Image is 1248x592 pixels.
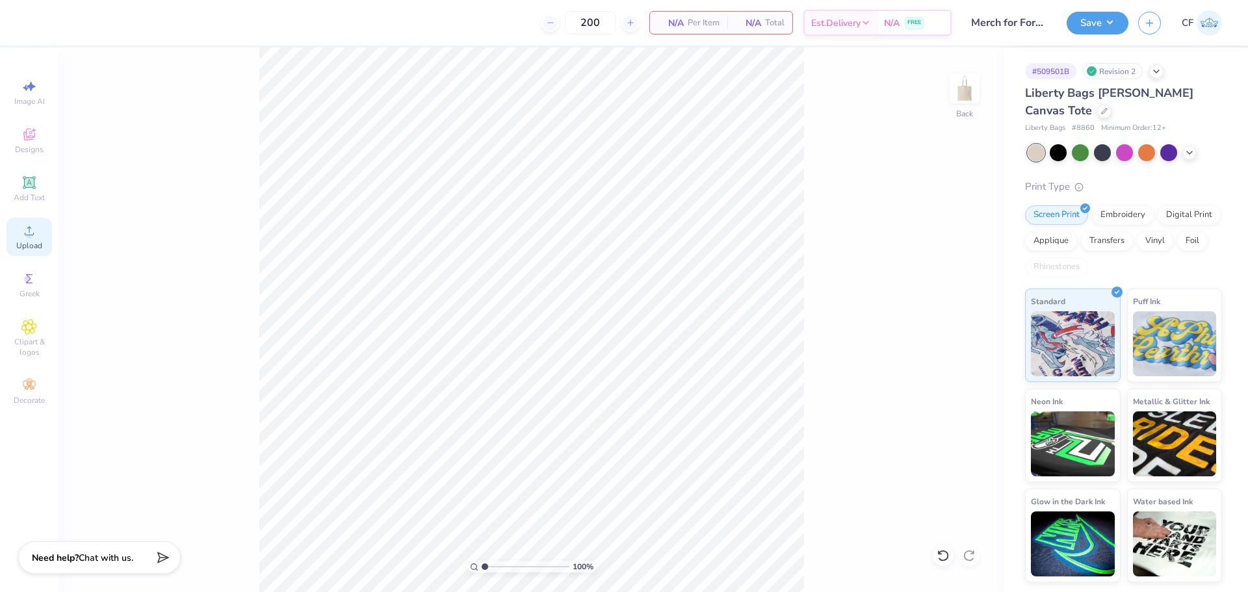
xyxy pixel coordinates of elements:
span: Image AI [14,96,45,107]
strong: Need help? [32,552,79,564]
img: Standard [1031,311,1115,376]
span: Glow in the Dark Ink [1031,495,1105,508]
a: CF [1182,10,1222,36]
span: Liberty Bags [PERSON_NAME] Canvas Tote [1025,85,1193,118]
span: N/A [884,16,900,30]
span: 100 % [573,561,593,573]
span: Per Item [688,16,720,30]
img: Back [952,75,978,101]
span: Minimum Order: 12 + [1101,123,1166,134]
span: Decorate [14,395,45,405]
span: FREE [907,18,921,27]
div: Revision 2 [1083,63,1143,79]
div: Embroidery [1092,205,1154,225]
span: Liberty Bags [1025,123,1065,134]
div: Screen Print [1025,205,1088,225]
span: Chat with us. [79,552,133,564]
div: Back [956,108,973,120]
div: Foil [1177,231,1208,251]
span: Upload [16,240,42,251]
span: Greek [19,289,40,299]
span: Clipart & logos [6,337,52,357]
div: Print Type [1025,179,1222,194]
input: Untitled Design [961,10,1057,36]
span: Standard [1031,294,1065,308]
div: Transfers [1081,231,1133,251]
img: Puff Ink [1133,311,1217,376]
div: Applique [1025,231,1077,251]
img: Water based Ink [1133,511,1217,576]
img: Glow in the Dark Ink [1031,511,1115,576]
span: Metallic & Glitter Ink [1133,394,1210,408]
span: N/A [735,16,761,30]
input: – – [565,11,616,34]
img: Metallic & Glitter Ink [1133,411,1217,476]
span: Neon Ink [1031,394,1063,408]
span: CF [1182,16,1193,31]
div: Vinyl [1137,231,1173,251]
span: Est. Delivery [811,16,861,30]
button: Save [1067,12,1128,34]
span: Water based Ink [1133,495,1193,508]
span: N/A [658,16,684,30]
img: Neon Ink [1031,411,1115,476]
span: Add Text [14,192,45,203]
span: Puff Ink [1133,294,1160,308]
div: Rhinestones [1025,257,1088,277]
span: Designs [15,144,44,155]
span: # 8860 [1072,123,1095,134]
img: Cholo Fernandez [1197,10,1222,36]
span: Total [765,16,785,30]
div: # 509501B [1025,63,1076,79]
div: Digital Print [1158,205,1221,225]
